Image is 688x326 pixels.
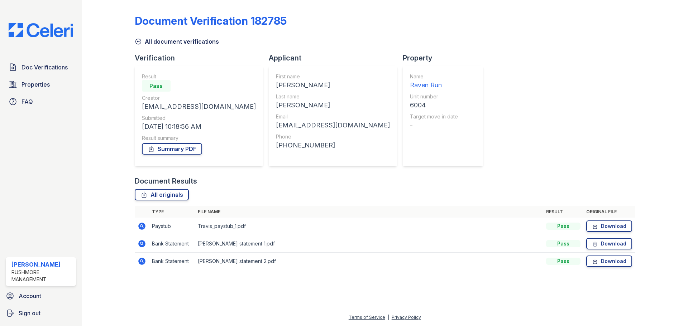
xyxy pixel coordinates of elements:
[410,73,458,90] a: Name Raven Run
[546,240,580,247] div: Pass
[149,218,195,235] td: Paystub
[135,189,189,200] a: All originals
[142,73,256,80] div: Result
[276,80,390,90] div: [PERSON_NAME]
[195,206,543,218] th: File name
[142,80,171,92] div: Pass
[135,37,219,46] a: All document verifications
[276,100,390,110] div: [PERSON_NAME]
[392,315,421,320] a: Privacy Policy
[583,206,635,218] th: Original file
[388,315,389,320] div: |
[586,238,632,249] a: Download
[142,102,256,112] div: [EMAIL_ADDRESS][DOMAIN_NAME]
[410,120,458,130] div: -
[276,73,390,80] div: First name
[142,135,256,142] div: Result summary
[135,176,197,186] div: Document Results
[3,23,79,37] img: CE_Logo_Blue-a8612792a0a2168367f1c8372b55b34899dd931a85d93a1a3d3e32e68fde9ad4.png
[149,253,195,270] td: Bank Statement
[149,235,195,253] td: Bank Statement
[135,53,269,63] div: Verification
[3,306,79,320] a: Sign out
[142,122,256,132] div: [DATE] 10:18:56 AM
[546,258,580,265] div: Pass
[19,309,40,317] span: Sign out
[21,97,33,106] span: FAQ
[195,253,543,270] td: [PERSON_NAME] statement 2.pdf
[142,115,256,122] div: Submitted
[276,133,390,140] div: Phone
[142,94,256,102] div: Creator
[19,292,41,300] span: Account
[276,140,390,150] div: [PHONE_NUMBER]
[6,77,76,92] a: Properties
[410,80,458,90] div: Raven Run
[269,53,403,63] div: Applicant
[6,60,76,74] a: Doc Verifications
[149,206,195,218] th: Type
[276,93,390,100] div: Last name
[21,80,50,89] span: Properties
[21,63,68,72] span: Doc Verifications
[276,113,390,120] div: Email
[135,14,287,27] div: Document Verification 182785
[195,235,543,253] td: [PERSON_NAME] statement 1.pdf
[276,120,390,130] div: [EMAIL_ADDRESS][DOMAIN_NAME]
[11,260,73,269] div: [PERSON_NAME]
[410,113,458,120] div: Target move in date
[546,223,580,230] div: Pass
[349,315,385,320] a: Terms of Service
[403,53,489,63] div: Property
[410,100,458,110] div: 6004
[195,218,543,235] td: Travis_paystub_1.pdf
[410,93,458,100] div: Unit number
[142,143,202,155] a: Summary PDF
[410,73,458,80] div: Name
[543,206,583,218] th: Result
[586,220,632,232] a: Download
[11,269,73,283] div: Rushmore Management
[586,256,632,267] a: Download
[6,94,76,109] a: FAQ
[3,289,79,303] a: Account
